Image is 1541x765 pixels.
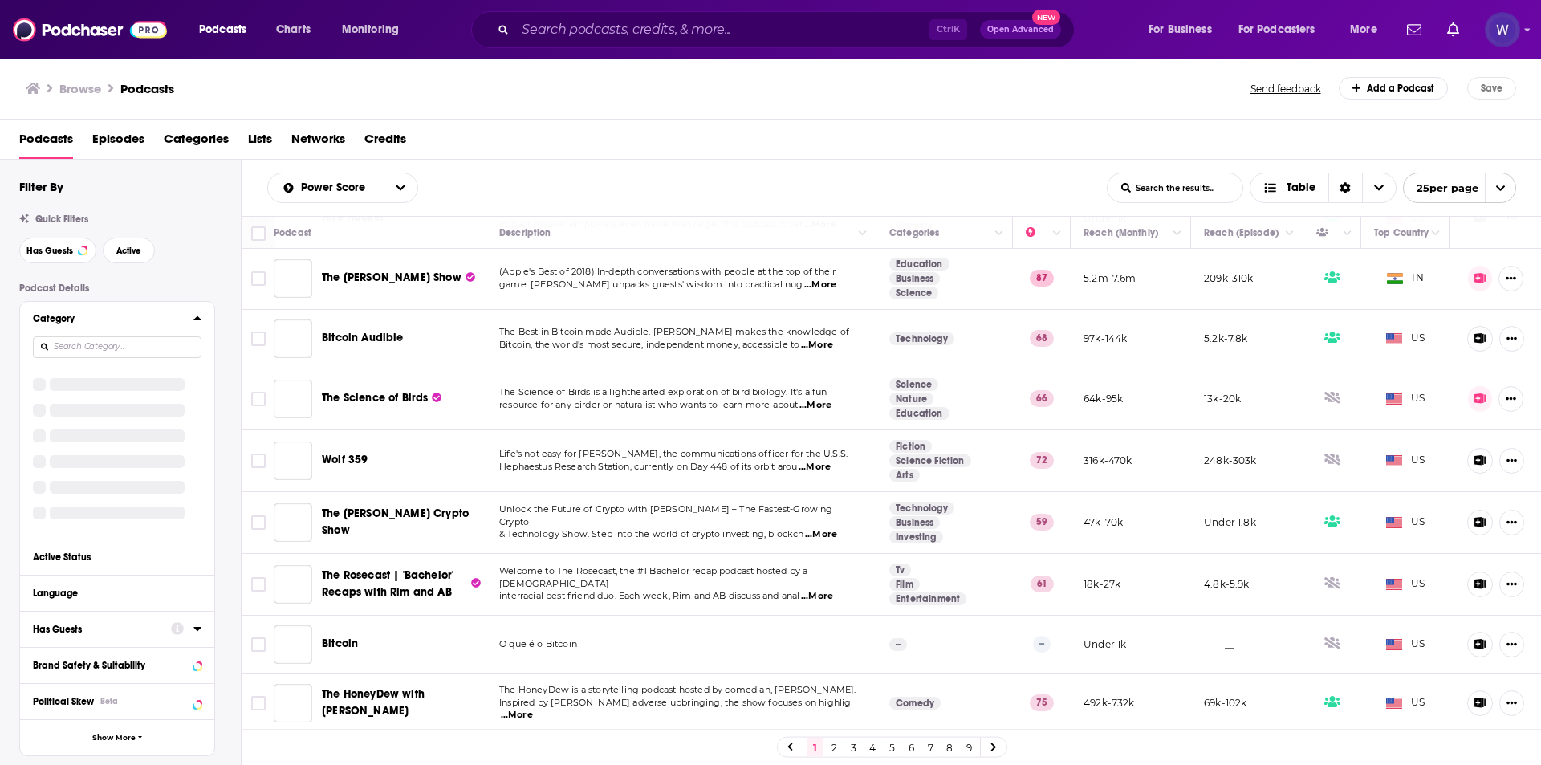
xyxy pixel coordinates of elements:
p: 69k-102k [1204,696,1246,710]
button: Open AdvancedNew [980,20,1061,39]
a: The Paul Barron Crypto Show [274,503,312,542]
button: open menu [1228,17,1339,43]
span: Show More [92,734,136,743]
button: Send feedback [1246,82,1326,96]
a: Podcasts [19,126,73,159]
button: Column Actions [1168,224,1187,243]
a: Technology [889,502,954,515]
span: Bitcoin, the world's most secure, independent money, accessible to [499,339,799,350]
div: Reach (Monthly) [1084,223,1158,242]
div: Search podcasts, credits, & more... [486,11,1090,48]
span: O que é o Bitcoin [499,638,577,649]
span: The HoneyDew is a storytelling podcast hosted by comedian, [PERSON_NAME]. [499,684,856,695]
span: IN [1387,271,1424,287]
a: Film [889,578,920,591]
p: -- [1033,636,1051,652]
a: Bitcoin [322,636,358,652]
p: 316k-470k [1084,454,1132,467]
button: Language [33,582,201,602]
span: interracial best friend duo. Each week, Rim and AB discuss and anal [499,590,799,601]
span: The Science of Birds is a lighthearted exploration of bird biology. It's a fun [499,386,827,397]
span: US [1386,515,1425,531]
a: Wolf 359 [274,442,312,480]
p: Under 1k [1084,637,1126,651]
p: 492k-732k [1084,696,1135,710]
p: 75 [1030,694,1054,710]
span: US [1386,331,1425,347]
span: Toggle select row [251,454,266,468]
div: Has Guests [1316,223,1339,242]
a: 7 [922,738,938,757]
p: Podcast Details [19,283,215,294]
button: Show More Button [1498,266,1523,291]
span: The [PERSON_NAME] Show [322,271,461,284]
p: __ [1204,637,1234,651]
span: US [1386,453,1425,469]
p: 4.8k-5.9k [1204,577,1250,591]
button: Show More Button [1499,632,1524,657]
a: Wolf 359 [322,452,368,468]
button: open menu [188,17,267,43]
a: Lists [248,126,272,159]
a: Show notifications dropdown [1441,16,1466,43]
span: Table [1287,182,1315,193]
button: Active Status [33,546,201,566]
a: Science [889,378,938,391]
button: Active [103,238,155,263]
span: Welcome to The Rosecast, the #1 Bachelor recap podcast hosted by a [DEMOGRAPHIC_DATA] [499,565,807,589]
button: Column Actions [1426,224,1445,243]
p: 66 [1030,390,1054,406]
div: Beta [100,696,118,706]
a: 6 [903,738,919,757]
span: Power Score [301,182,371,193]
button: Column Actions [853,224,872,243]
p: 72 [1030,452,1054,468]
h2: Choose List sort [267,173,418,203]
a: Bitcoin [274,625,312,664]
span: ...More [801,590,833,603]
a: The Rosecast | 'Bachelor' Recaps with Rim and AB [322,568,481,600]
button: Column Actions [1338,224,1357,243]
a: 5 [884,738,900,757]
span: New [1032,10,1061,25]
p: 248k-303k [1204,454,1257,467]
input: Search podcasts, credits, & more... [515,17,929,43]
a: Education [889,258,949,271]
span: game. [PERSON_NAME] unpacks guests' wisdom into practical nug [499,279,803,290]
a: Comedy [889,697,941,710]
button: Has Guests [19,238,96,263]
div: Active Status [33,551,191,563]
a: The HoneyDew with [PERSON_NAME] [322,686,481,718]
a: The [PERSON_NAME] Crypto Show [322,506,481,538]
span: US [1386,391,1425,407]
span: Quick Filters [35,214,88,225]
button: Show More Button [1499,448,1524,474]
span: Open Advanced [987,26,1054,34]
button: Show More [20,719,214,755]
button: Column Actions [990,224,1009,243]
a: 8 [941,738,958,757]
button: Show More Button [1499,510,1524,535]
span: Logged in as realitymarble [1485,12,1520,47]
button: Column Actions [1047,224,1067,243]
span: Categories [164,126,229,159]
a: Networks [291,126,345,159]
p: 13k-20k [1204,392,1241,405]
div: Category [33,313,183,324]
span: Bitcoin [322,637,358,650]
span: (Apple's Best of 2018) In-depth conversations with people at the top of their [499,266,836,277]
span: Charts [276,18,311,41]
button: Show More Button [1499,690,1524,716]
div: Brand Safety & Suitability [33,660,188,671]
a: The Science of Birds [322,390,441,406]
a: Investing [889,531,943,543]
p: 87 [1030,270,1054,286]
button: open menu [1137,17,1232,43]
button: Show profile menu [1485,12,1520,47]
p: 97k-144k [1084,332,1127,345]
span: The Best in Bitcoin made Audible. [PERSON_NAME] makes the knowledge of [499,326,849,337]
span: Toggle select row [251,332,266,346]
img: User Profile [1485,12,1520,47]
